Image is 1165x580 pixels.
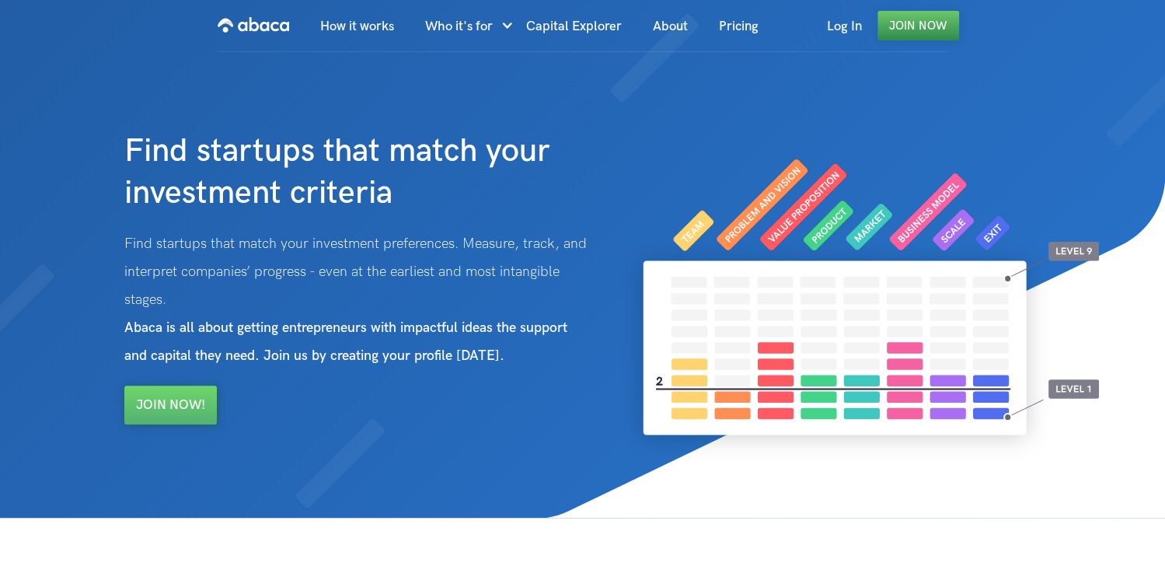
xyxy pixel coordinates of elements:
img: Abaca logo [218,12,289,37]
strong: Find startups that match your investment criteria [124,131,550,213]
p: Find startups that match your investment preferences. Measure, track, and interpret companies’ pr... [124,230,596,370]
a: Join Now! [124,386,217,425]
strong: Abaca is all about getting entrepreneurs with impactful ideas the support and capital they need. ... [124,320,567,364]
a: Join Now [877,11,959,40]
